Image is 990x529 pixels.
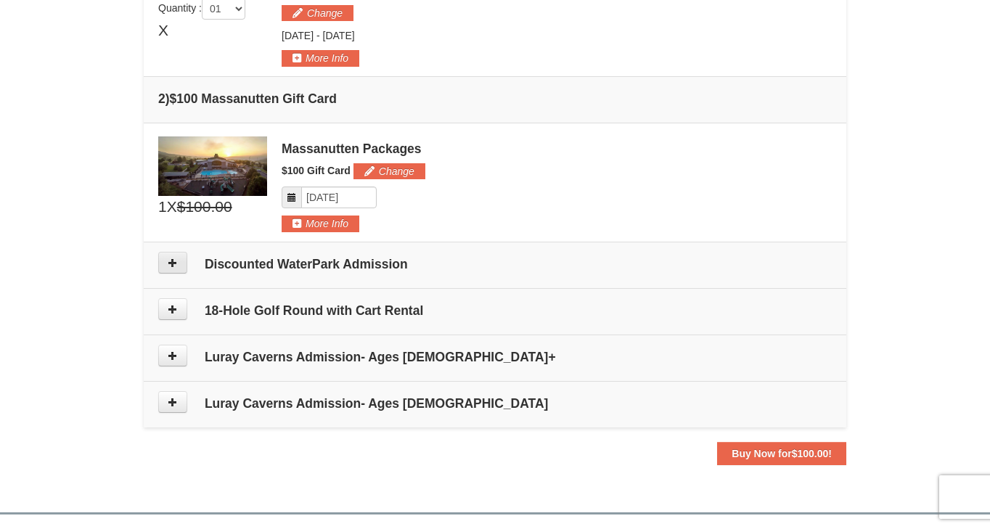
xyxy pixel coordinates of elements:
span: X [167,196,177,218]
h4: Luray Caverns Admission- Ages [DEMOGRAPHIC_DATA]+ [158,350,832,364]
h4: Discounted WaterPark Admission [158,257,832,271]
span: - [316,30,320,41]
button: Buy Now for$100.00! [717,442,846,465]
h4: 18-Hole Golf Round with Cart Rental [158,303,832,318]
button: Change [353,163,425,179]
h4: 2 $100 Massanutten Gift Card [158,91,832,106]
span: ) [165,91,170,106]
span: [DATE] [323,30,355,41]
span: Quantity : [158,2,245,14]
span: $100 Gift Card [282,165,351,176]
strong: Buy Now for ! [732,448,832,459]
button: More Info [282,50,359,66]
span: $100.00 [792,448,829,459]
span: 1 [158,196,167,218]
button: Change [282,5,353,21]
button: More Info [282,216,359,231]
span: $100.00 [177,196,232,218]
div: Massanutten Packages [282,142,832,156]
h4: Luray Caverns Admission- Ages [DEMOGRAPHIC_DATA] [158,396,832,411]
span: X [158,20,168,41]
span: [DATE] [282,30,314,41]
img: 6619879-1.jpg [158,136,267,196]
